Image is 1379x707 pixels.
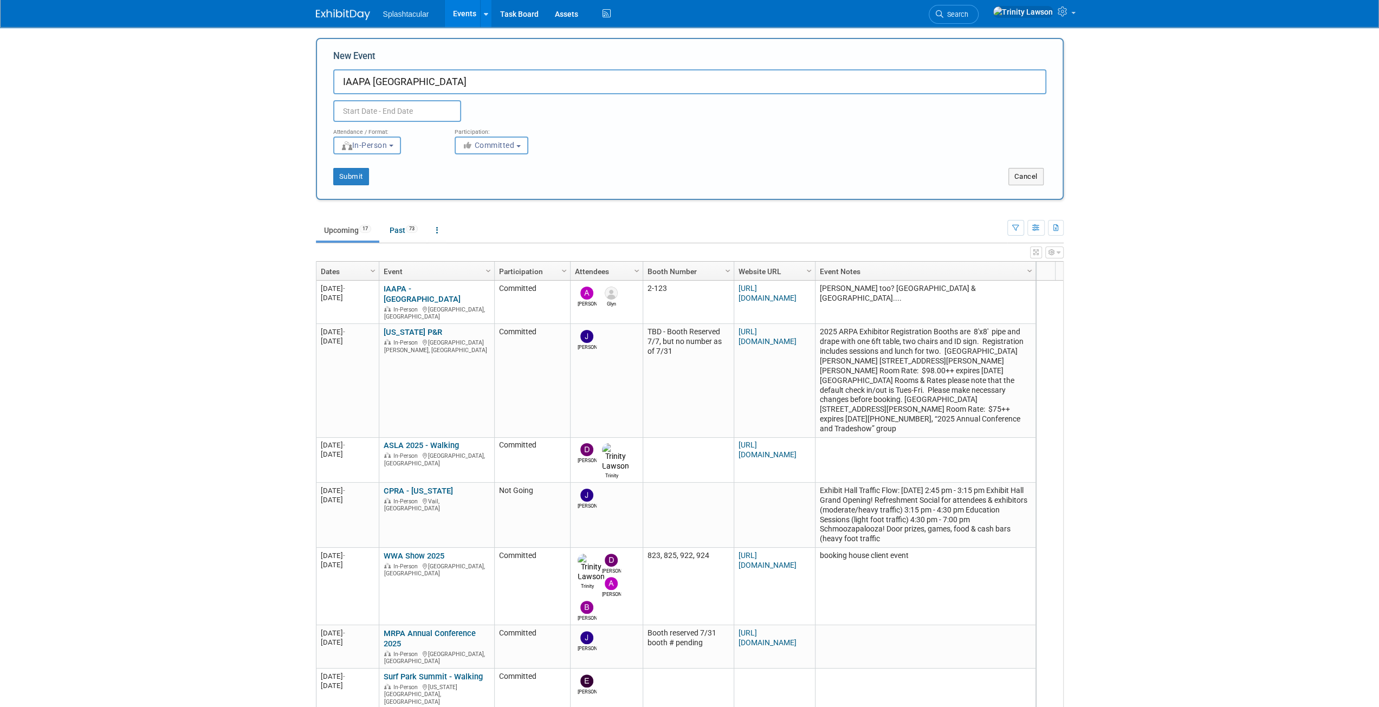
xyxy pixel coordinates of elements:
[494,281,570,324] td: Committed
[384,551,444,561] a: WWA Show 2025
[321,486,374,495] div: [DATE]
[321,262,372,281] a: Dates
[321,672,374,681] div: [DATE]
[333,100,461,122] input: Start Date - End Date
[580,287,593,300] img: Alex Weidman
[631,262,643,278] a: Column Settings
[343,672,345,680] span: -
[739,628,797,647] a: [URL][DOMAIN_NAME]
[494,483,570,548] td: Not Going
[367,262,379,278] a: Column Settings
[494,438,570,483] td: Committed
[605,554,618,567] img: Drew Ford
[805,267,813,275] span: Column Settings
[384,451,489,467] div: [GEOGRAPHIC_DATA], [GEOGRAPHIC_DATA]
[359,225,371,233] span: 17
[815,483,1035,548] td: Exhibit Hall Traffic Flow: [DATE] 2:45 pm - 3:15 pm Exhibit Hall Grand Opening! Refreshment Socia...
[929,5,979,24] a: Search
[815,324,1035,437] td: 2025 ARPA Exhibitor Registration Booths are 8'x8' pipe and drape with one 6ft table, two chairs a...
[943,10,968,18] span: Search
[321,495,374,504] div: [DATE]
[406,225,418,233] span: 73
[1025,267,1034,275] span: Column Settings
[343,328,345,336] span: -
[605,577,618,590] img: Alex Weidman
[578,502,597,510] div: Jimmy Nigh
[343,487,345,495] span: -
[578,456,597,464] div: Drew Ford
[321,336,374,346] div: [DATE]
[333,122,438,136] div: Attendance / Format:
[602,590,621,598] div: Alex Weidman
[580,489,593,502] img: Jimmy Nigh
[384,452,391,458] img: In-Person Event
[803,262,815,278] a: Column Settings
[384,496,489,513] div: Vail, [GEOGRAPHIC_DATA]
[605,287,618,300] img: Glyn Jones
[560,267,568,275] span: Column Settings
[321,293,374,302] div: [DATE]
[321,284,374,293] div: [DATE]
[384,561,489,578] div: [GEOGRAPHIC_DATA], [GEOGRAPHIC_DATA]
[815,548,1035,625] td: booking house client event
[580,631,593,644] img: Jimmy Nigh
[384,672,483,682] a: Surf Park Summit - Walking
[602,471,621,479] div: Trinity Lawson
[455,137,528,154] button: Committed
[333,137,401,154] button: In-Person
[739,327,797,346] a: [URL][DOMAIN_NAME]
[580,601,593,614] img: Brian Faulkner
[484,267,493,275] span: Column Settings
[455,122,560,136] div: Participation:
[321,638,374,647] div: [DATE]
[578,554,605,582] img: Trinity Lawson
[321,450,374,459] div: [DATE]
[321,327,374,336] div: [DATE]
[383,10,429,18] span: Splashtacular
[384,327,442,337] a: [US_STATE] P&R
[820,262,1028,281] a: Event Notes
[333,69,1046,94] input: Name of Trade Show / Conference
[393,452,421,459] span: In-Person
[316,9,370,20] img: ExhibitDay
[815,281,1035,324] td: [PERSON_NAME] too? [GEOGRAPHIC_DATA] & [GEOGRAPHIC_DATA]....
[393,306,421,313] span: In-Person
[602,443,629,471] img: Trinity Lawson
[739,551,797,569] a: [URL][DOMAIN_NAME]
[494,548,570,625] td: Committed
[578,343,597,351] div: Jimmy Nigh
[739,284,797,302] a: [URL][DOMAIN_NAME]
[321,681,374,690] div: [DATE]
[393,498,421,505] span: In-Person
[643,281,734,324] td: 2-123
[384,486,453,496] a: CPRA - [US_STATE]
[321,628,374,638] div: [DATE]
[384,628,476,648] a: MRPA Annual Conference 2025
[393,339,421,346] span: In-Person
[580,443,593,456] img: Drew Ford
[558,262,570,278] a: Column Settings
[643,548,734,625] td: 823, 825, 922, 924
[739,440,797,459] a: [URL][DOMAIN_NAME]
[578,582,597,590] div: Trinity Lawson
[343,552,345,560] span: -
[482,262,494,278] a: Column Settings
[384,649,489,665] div: [GEOGRAPHIC_DATA], [GEOGRAPHIC_DATA]
[602,300,621,308] div: Glyn Jones
[739,262,808,281] a: Website URL
[632,267,641,275] span: Column Settings
[580,674,593,687] img: Enrico Rossi
[723,267,732,275] span: Column Settings
[384,651,391,656] img: In-Person Event
[321,551,374,560] div: [DATE]
[341,141,387,150] span: In-Person
[580,330,593,343] img: Jimmy Nigh
[384,262,487,281] a: Event
[499,262,563,281] a: Participation
[722,262,734,278] a: Column Settings
[368,267,377,275] span: Column Settings
[321,560,374,569] div: [DATE]
[578,644,597,652] div: Jimmy Nigh
[384,682,489,706] div: [US_STATE][GEOGRAPHIC_DATA], [GEOGRAPHIC_DATA]
[575,262,636,281] a: Attendees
